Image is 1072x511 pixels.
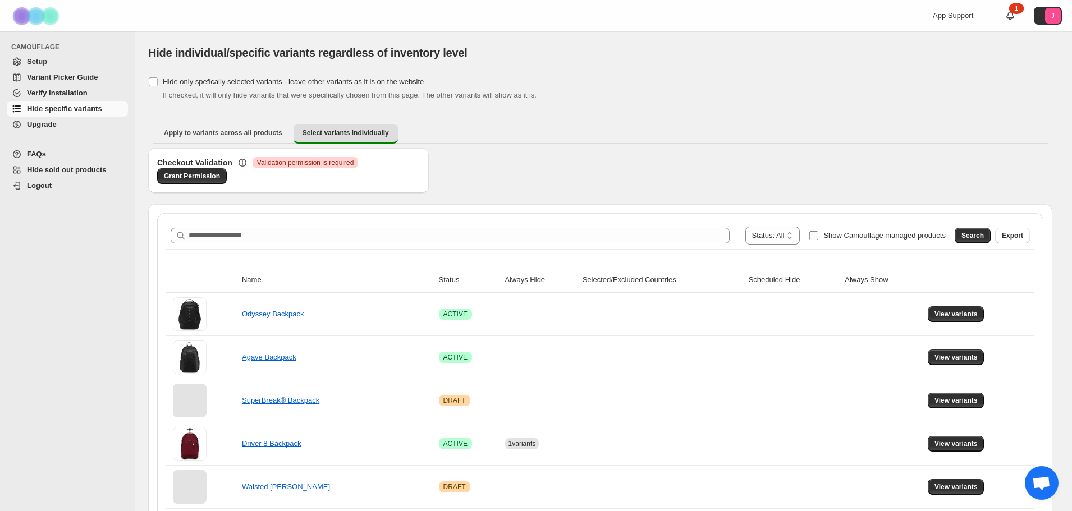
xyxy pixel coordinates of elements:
th: Scheduled Hide [745,268,842,293]
span: Export [1002,231,1023,240]
span: Verify Installation [27,89,88,97]
a: Grant Permission [157,168,227,184]
span: View variants [934,310,978,319]
span: Apply to variants across all products [164,128,282,137]
th: Always Show [841,268,924,293]
span: Hide only spefically selected variants - leave other variants as it is on the website [163,77,424,86]
th: Name [239,268,436,293]
span: Hide individual/specific variants regardless of inventory level [148,47,468,59]
th: Always Hide [502,268,579,293]
button: View variants [928,479,984,495]
th: Selected/Excluded Countries [579,268,745,293]
button: Apply to variants across all products [155,124,291,142]
span: View variants [934,482,978,491]
a: Driver 8 Backpack [242,439,301,448]
button: Export [995,228,1030,243]
span: Hide sold out products [27,165,107,174]
span: If checked, it will only hide variants that were specifically chosen from this page. The other va... [163,91,537,99]
span: Logout [27,181,52,190]
span: View variants [934,353,978,362]
span: DRAFT [443,396,466,405]
button: Select variants individually [294,124,398,144]
span: CAMOUFLAGE [11,43,129,52]
a: Variant Picker Guide [7,70,128,85]
span: Hide specific variants [27,104,102,113]
span: ACTIVE [443,439,468,448]
a: Verify Installation [7,85,128,101]
a: Hide specific variants [7,101,128,117]
span: Search [961,231,984,240]
button: View variants [928,306,984,322]
img: Camouflage [9,1,65,31]
span: Variant Picker Guide [27,73,98,81]
h3: Checkout Validation [157,157,232,168]
a: Waisted [PERSON_NAME] [242,482,330,491]
button: View variants [928,393,984,408]
span: Setup [27,57,47,66]
a: SuperBreak® Backpack [242,396,319,404]
span: View variants [934,396,978,405]
span: Show Camouflage managed products [823,231,946,240]
button: View variants [928,349,984,365]
div: 1 [1009,3,1024,14]
span: Validation permission is required [257,158,354,167]
span: Upgrade [27,120,57,128]
span: FAQs [27,150,46,158]
span: Grant Permission [164,172,220,181]
button: Search [955,228,991,243]
a: 1 [1005,10,1016,21]
span: ACTIVE [443,310,468,319]
a: Upgrade [7,117,128,132]
a: Setup [7,54,128,70]
a: Odyssey Backpack [242,310,304,318]
a: Agave Backpack [242,353,296,361]
span: App Support [933,11,973,20]
a: Logout [7,178,128,194]
span: Avatar with initials J [1045,8,1061,24]
span: Select variants individually [303,128,389,137]
span: DRAFT [443,482,466,491]
th: Status [436,268,502,293]
button: View variants [928,436,984,452]
a: FAQs [7,146,128,162]
span: 1 variants [508,440,536,448]
button: Avatar with initials J [1034,7,1062,25]
div: Open chat [1025,466,1059,500]
a: Hide sold out products [7,162,128,178]
span: ACTIVE [443,353,468,362]
text: J [1051,12,1055,19]
span: View variants [934,439,978,448]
